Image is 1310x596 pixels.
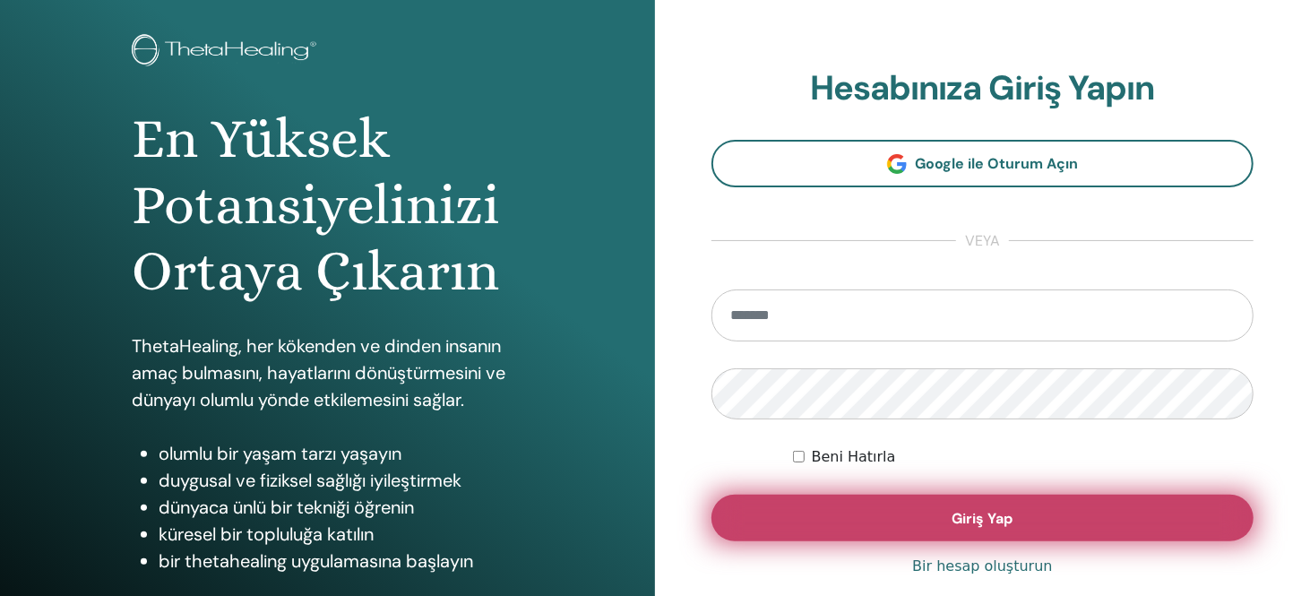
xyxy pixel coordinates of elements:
[711,140,1254,187] a: Google ile Oturum Açın
[912,556,1052,577] a: Bir hesap oluşturun
[952,509,1013,528] font: Giriş Yap
[811,65,1155,110] font: Hesabınıza Giriş Yapın
[965,231,1000,250] font: veya
[159,549,473,573] font: bir thetahealing uygulamasına başlayın
[711,495,1254,541] button: Giriş Yap
[159,469,461,492] font: duygusal ve fiziksel sağlığı iyileştirmek
[793,446,1254,468] div: Beni süresiz olarak veya manuel olarak çıkış yapana kadar kimlik doğrulamalı tut
[159,496,414,519] font: dünyaca ünlü bir tekniği öğrenin
[159,523,374,546] font: küresel bir topluluğa katılın
[132,107,499,304] font: En Yüksek Potansiyelinizi Ortaya Çıkarın
[916,154,1079,173] font: Google ile Oturum Açın
[132,334,505,411] font: ThetaHealing, her kökenden ve dinden insanın amaç bulmasını, hayatlarını dönüştürmesini ve dünyay...
[159,442,401,465] font: olumlu bir yaşam tarzı yaşayın
[912,557,1052,574] font: Bir hesap oluşturun
[812,448,896,465] font: Beni Hatırla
